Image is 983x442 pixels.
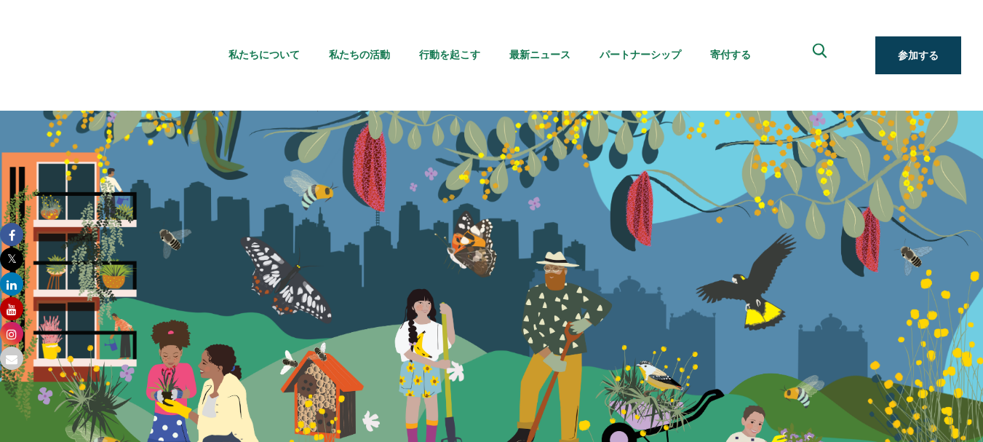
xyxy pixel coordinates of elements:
[710,49,751,60] font: 寄付する
[509,49,570,60] font: 最新ニュース
[228,49,300,60] font: 私たちについて
[314,12,405,98] li: 私たちの活動
[600,49,681,60] font: パートナーシップ
[813,44,831,68] span: 検索ボックスを展開
[898,50,939,61] font: 参加する
[405,12,495,98] li: 行動を起こす
[804,38,839,73] button: 検索ボックスを展開 検索ボックスを閉じる
[419,49,480,60] font: 行動を起こす
[214,12,314,98] li: 私たちについて
[875,36,961,74] a: 参加する
[329,49,390,60] font: 私たちの活動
